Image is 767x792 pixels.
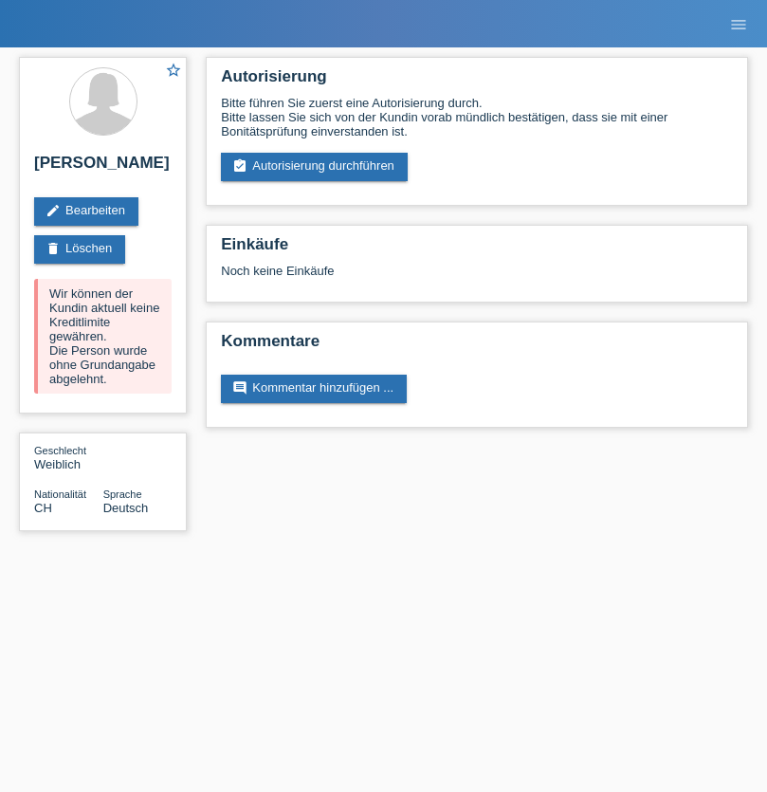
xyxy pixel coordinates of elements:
[34,154,172,182] h2: [PERSON_NAME]
[221,235,733,264] h2: Einkäufe
[34,443,103,471] div: Weiblich
[165,62,182,82] a: star_border
[165,62,182,79] i: star_border
[46,241,61,256] i: delete
[729,15,748,34] i: menu
[221,264,733,292] div: Noch keine Einkäufe
[103,488,142,500] span: Sprache
[221,96,733,138] div: Bitte führen Sie zuerst eine Autorisierung durch. Bitte lassen Sie sich von der Kundin vorab münd...
[221,375,407,403] a: commentKommentar hinzufügen ...
[221,67,733,96] h2: Autorisierung
[34,235,125,264] a: deleteLöschen
[720,18,758,29] a: menu
[103,501,149,515] span: Deutsch
[34,488,86,500] span: Nationalität
[232,158,247,174] i: assignment_turned_in
[221,332,733,360] h2: Kommentare
[34,501,52,515] span: Schweiz
[46,203,61,218] i: edit
[34,197,138,226] a: editBearbeiten
[34,279,172,394] div: Wir können der Kundin aktuell keine Kreditlimite gewähren. Die Person wurde ohne Grundangabe abge...
[221,153,408,181] a: assignment_turned_inAutorisierung durchführen
[34,445,86,456] span: Geschlecht
[232,380,247,396] i: comment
